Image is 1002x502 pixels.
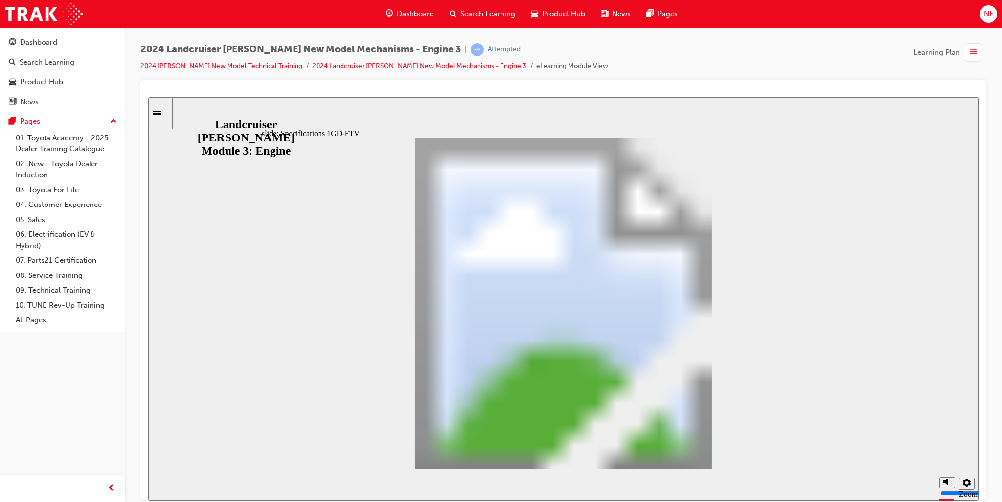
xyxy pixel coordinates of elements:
span: NF [984,8,993,20]
label: Zoom to fit [811,392,829,418]
span: news-icon [601,8,608,20]
div: Pages [20,116,40,127]
span: Pages [658,8,678,20]
a: 06. Electrification (EV & Hybrid) [12,227,121,253]
span: guage-icon [386,8,393,20]
span: Product Hub [542,8,585,20]
a: news-iconNews [593,4,638,24]
a: 01. Toyota Academy - 2025 Dealer Training Catalogue [12,131,121,157]
span: Learning Plan [913,47,960,58]
a: pages-iconPages [638,4,685,24]
a: 10. TUNE Rev-Up Training [12,298,121,313]
a: All Pages [12,313,121,328]
div: Search Learning [20,57,74,68]
span: up-icon [110,115,117,128]
div: Attempted [488,45,521,54]
span: News [612,8,631,20]
span: prev-icon [108,482,115,495]
a: 2024 [PERSON_NAME] New Model Technical Training [140,62,302,70]
li: eLearning Module View [536,61,608,72]
span: learningRecordVerb_ATTEMPT-icon [471,43,484,56]
a: 04. Customer Experience [12,197,121,212]
span: | [465,44,467,55]
span: search-icon [450,8,456,20]
div: News [20,96,39,108]
span: 2024 Landcruiser [PERSON_NAME] New Model Mechanisms - Engine 3 [140,44,461,55]
a: Dashboard [4,33,121,51]
a: Product Hub [4,73,121,91]
div: misc controls [786,371,825,403]
input: volume [792,392,855,400]
button: NF [980,5,997,23]
button: Settings [811,380,826,392]
span: search-icon [9,58,16,67]
a: 05. Sales [12,212,121,228]
button: Pages [4,113,121,131]
span: Search Learning [460,8,515,20]
button: Mute (Ctrl+Alt+M) [791,380,807,391]
button: DashboardSearch LearningProduct HubNews [4,31,121,113]
a: Search Learning [4,53,121,71]
a: car-iconProduct Hub [523,4,593,24]
span: pages-icon [646,8,654,20]
a: 02. New - Toyota Dealer Induction [12,157,121,183]
div: Product Hub [20,76,63,88]
span: guage-icon [9,38,16,47]
span: list-icon [970,46,977,59]
a: search-iconSearch Learning [442,4,523,24]
span: car-icon [9,78,16,87]
a: News [4,93,121,111]
button: Learning Plan [913,43,986,62]
a: 03. Toyota For Life [12,183,121,198]
a: 09. Technical Training [12,283,121,298]
span: car-icon [531,8,538,20]
a: 08. Service Training [12,268,121,283]
span: pages-icon [9,117,16,126]
div: Dashboard [20,37,57,48]
span: Dashboard [397,8,434,20]
span: news-icon [9,98,16,107]
a: 2024 Landcruiser [PERSON_NAME] New Model Mechanisms - Engine 3 [312,62,526,70]
a: 07. Parts21 Certification [12,253,121,268]
a: guage-iconDashboard [378,4,442,24]
img: Trak [5,3,83,25]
